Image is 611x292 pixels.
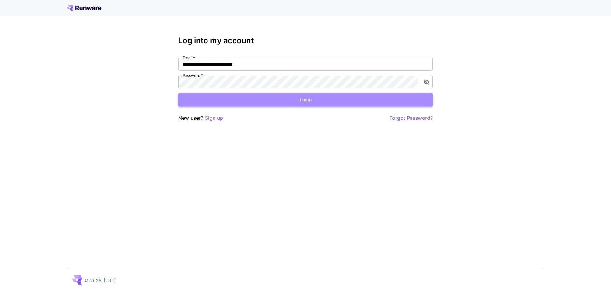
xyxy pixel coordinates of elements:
[183,73,203,78] label: Password
[421,76,432,88] button: toggle password visibility
[205,114,223,122] button: Sign up
[178,36,433,45] h3: Log into my account
[183,55,195,60] label: Email
[178,114,223,122] p: New user?
[85,277,116,284] p: © 2025, [URL]
[390,114,433,122] button: Forgot Password?
[178,93,433,106] button: Login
